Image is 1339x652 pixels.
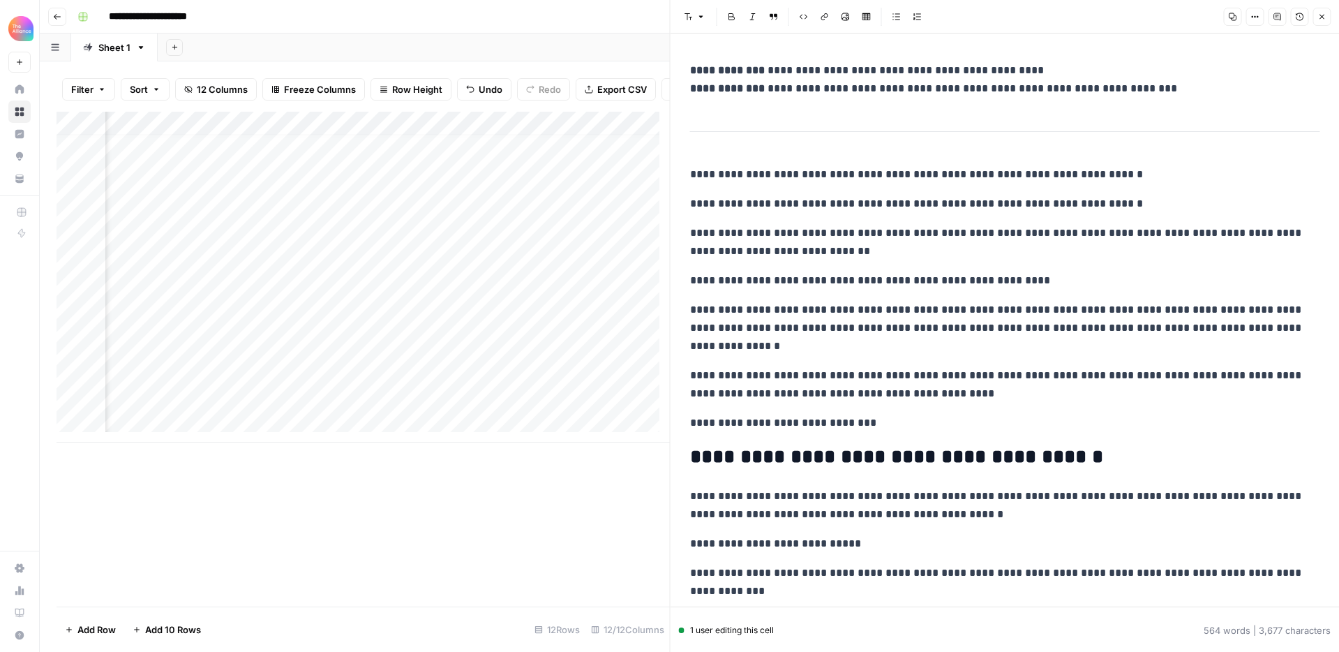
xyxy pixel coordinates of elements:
button: Add 10 Rows [124,618,209,641]
a: Your Data [8,168,31,190]
button: Add Row [57,618,124,641]
div: 1 user editing this cell [679,624,774,637]
button: Sort [121,78,170,101]
button: Redo [517,78,570,101]
span: Redo [539,82,561,96]
a: Insights [8,123,31,145]
a: Sheet 1 [71,34,158,61]
span: Export CSV [597,82,647,96]
a: Settings [8,557,31,579]
button: Undo [457,78,511,101]
a: Learning Hub [8,602,31,624]
button: Help + Support [8,624,31,646]
button: Filter [62,78,115,101]
a: Usage [8,579,31,602]
span: Row Height [392,82,442,96]
span: Add 10 Rows [145,623,201,637]
span: Freeze Columns [284,82,356,96]
div: 564 words | 3,677 characters [1204,623,1331,637]
span: Filter [71,82,93,96]
span: Sort [130,82,148,96]
a: Opportunities [8,145,31,168]
div: 12 Rows [529,618,585,641]
a: Home [8,78,31,101]
button: Freeze Columns [262,78,365,101]
a: Browse [8,101,31,123]
span: Undo [479,82,502,96]
button: 12 Columns [175,78,257,101]
img: Alliance Logo [8,16,33,41]
div: Sheet 1 [98,40,130,54]
span: 12 Columns [197,82,248,96]
button: Row Height [371,78,451,101]
div: 12/12 Columns [585,618,670,641]
button: Export CSV [576,78,656,101]
span: Add Row [77,623,116,637]
button: Workspace: Alliance [8,11,31,46]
